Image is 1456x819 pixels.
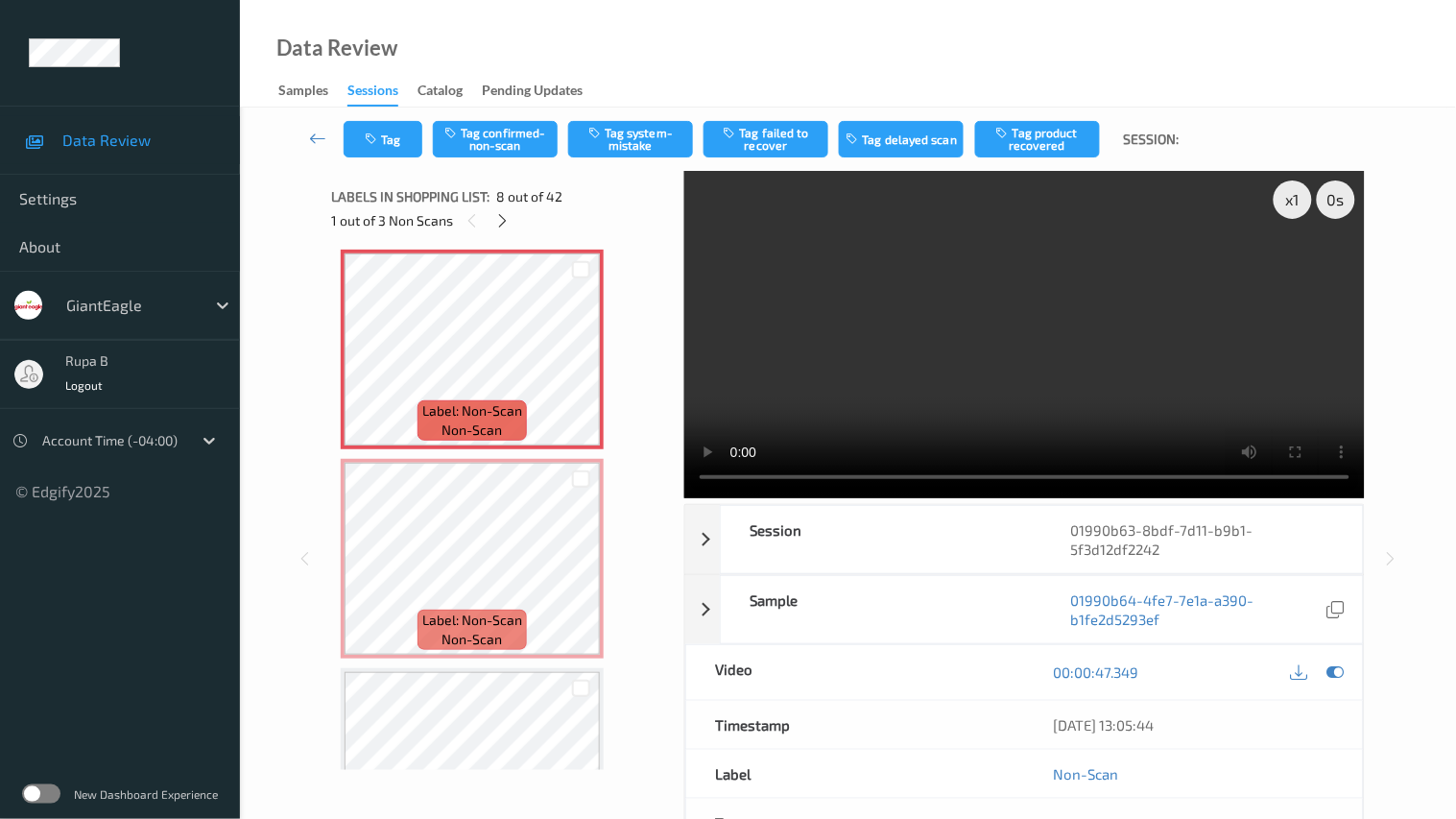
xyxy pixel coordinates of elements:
a: 00:00:47.349 [1054,662,1139,682]
a: Sessions [347,78,418,107]
div: Timestamp [686,701,1024,749]
div: Samples [278,81,328,105]
div: Sessions [347,81,398,107]
button: Tag failed to recover [704,121,828,157]
div: Label [686,750,1024,798]
button: Tag confirmed-non-scan [433,121,558,157]
span: non-scan [442,421,502,440]
div: Pending Updates [482,81,583,105]
a: Non-Scan [1054,764,1119,783]
div: Session01990b63-8bdf-7d11-b9b1-5f3d12df2242 [685,505,1364,574]
button: Tag system-mistake [568,121,693,157]
a: Samples [278,78,347,105]
a: Pending Updates [482,78,602,105]
a: Catalog [418,78,482,105]
div: Sample01990b64-4fe7-7e1a-a390-b1fe2d5293ef [685,575,1364,644]
a: 01990b64-4fe7-7e1a-a390-b1fe2d5293ef [1071,590,1324,629]
div: Session [721,506,1042,573]
div: [DATE] 13:05:44 [1054,715,1334,735]
span: Session: [1124,130,1180,149]
button: Tag delayed scan [839,121,964,157]
div: x 1 [1274,181,1312,219]
div: 01990b63-8bdf-7d11-b9b1-5f3d12df2242 [1042,506,1364,573]
div: 1 out of 3 Non Scans [331,208,671,232]
div: Video [686,645,1024,700]
span: Labels in shopping list: [331,187,489,206]
span: Label: Non-Scan [422,611,522,630]
button: Tag product recovered [975,121,1100,157]
span: 8 out of 42 [496,187,562,206]
button: Tag [344,121,422,157]
span: non-scan [442,630,502,649]
div: Catalog [418,81,463,105]
div: Data Review [276,38,397,58]
div: Sample [721,576,1042,643]
span: Label: Non-Scan [422,401,522,421]
div: 0 s [1317,181,1355,219]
